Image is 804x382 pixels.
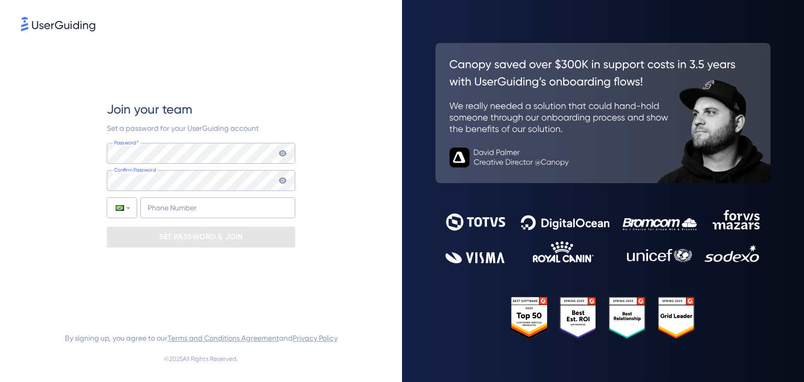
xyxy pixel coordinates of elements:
[167,334,279,342] a: Terms and Conditions Agreement
[107,101,192,118] span: Join your team
[65,332,338,344] span: By signing up, you agree to our and
[107,198,137,218] div: Brazil: + 55
[140,197,295,218] input: Phone Number
[445,210,761,263] img: 9302ce2ac39453076f5bc0f2f2ca889b.svg
[164,353,238,365] span: © 2025 All Rights Reserved.
[107,124,259,132] span: Set a password for your UserGuiding account
[21,17,95,31] img: 8faab4ba6bc7696a72372aa768b0286c.svg
[293,334,338,342] a: Privacy Policy
[159,229,243,245] p: SET PASSWORD & JOIN
[435,43,770,183] img: 26c0aa7c25a843aed4baddd2b5e0fa68.svg
[511,297,695,339] img: 25303e33045975176eb484905ab012ff.svg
